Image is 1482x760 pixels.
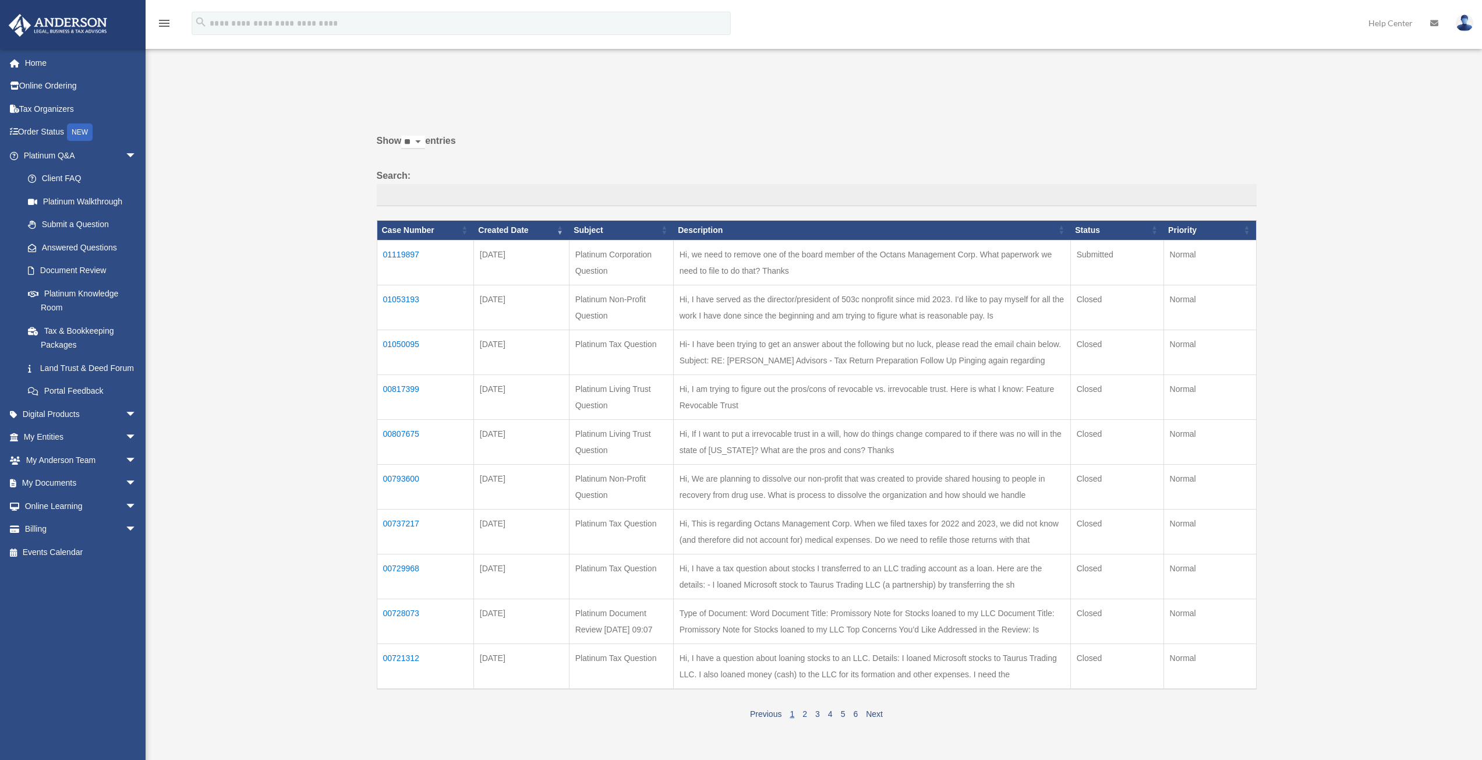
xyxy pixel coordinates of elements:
td: 00728073 [377,599,473,644]
td: Hi, we need to remove one of the board member of the Octans Management Corp. What paperwork we ne... [673,240,1070,285]
td: Closed [1070,374,1163,419]
a: Online Ordering [8,75,154,98]
td: Platinum Non-Profit Question [569,285,673,330]
a: 5 [841,709,846,719]
th: Created Date: activate to sort column ascending [473,220,569,240]
span: arrow_drop_down [125,402,148,426]
td: [DATE] [473,599,569,644]
label: Search: [377,168,1257,206]
td: Hi- I have been trying to get an answer about the following but no luck, please read the email ch... [673,330,1070,374]
td: Closed [1070,644,1163,689]
td: Platinum Document Review [DATE] 09:07 [569,599,673,644]
label: Show entries [377,133,1257,161]
th: Description: activate to sort column ascending [673,220,1070,240]
a: Portal Feedback [16,380,148,403]
span: arrow_drop_down [125,518,148,542]
a: Billingarrow_drop_down [8,518,154,541]
td: Closed [1070,419,1163,464]
a: Digital Productsarrow_drop_down [8,402,154,426]
a: Client FAQ [16,167,148,190]
td: 01050095 [377,330,473,374]
td: [DATE] [473,285,569,330]
a: My Documentsarrow_drop_down [8,472,154,495]
td: Platinum Living Trust Question [569,374,673,419]
td: Normal [1163,644,1256,689]
a: Previous [750,709,781,719]
a: Tax & Bookkeeping Packages [16,319,148,356]
a: Platinum Walkthrough [16,190,148,213]
td: [DATE] [473,464,569,509]
a: My Entitiesarrow_drop_down [8,426,154,449]
td: Hi, We are planning to dissolve our non-profit that was created to provide shared housing to peop... [673,464,1070,509]
a: Home [8,51,154,75]
td: Normal [1163,285,1256,330]
td: Closed [1070,599,1163,644]
span: arrow_drop_down [125,426,148,450]
td: 00729968 [377,554,473,599]
td: Hi, I am trying to figure out the pros/cons of revocable vs. irrevocable trust. Here is what I kn... [673,374,1070,419]
a: Land Trust & Deed Forum [16,356,148,380]
a: Next [866,709,883,719]
td: Hi, This is regarding Octans Management Corp. When we filed taxes for 2022 and 2023, we did not k... [673,509,1070,554]
div: NEW [67,123,93,141]
a: Events Calendar [8,540,154,564]
span: arrow_drop_down [125,472,148,496]
td: Platinum Non-Profit Question [569,464,673,509]
td: 00817399 [377,374,473,419]
th: Case Number: activate to sort column ascending [377,220,473,240]
td: Normal [1163,554,1256,599]
td: Platinum Living Trust Question [569,419,673,464]
a: 2 [802,709,807,719]
td: [DATE] [473,509,569,554]
td: Normal [1163,374,1256,419]
td: [DATE] [473,374,569,419]
a: Submit a Question [16,213,148,236]
td: [DATE] [473,419,569,464]
td: Normal [1163,419,1256,464]
a: Platinum Q&Aarrow_drop_down [8,144,148,167]
a: menu [157,20,171,30]
td: Hi, I have a question about loaning stocks to an LLC. Details: I loaned Microsoft stocks to Tauru... [673,644,1070,689]
td: [DATE] [473,554,569,599]
a: 3 [815,709,820,719]
a: Answered Questions [16,236,143,259]
a: 4 [828,709,833,719]
td: Normal [1163,330,1256,374]
td: Platinum Tax Question [569,644,673,689]
select: Showentries [401,136,425,149]
i: search [194,16,207,29]
span: arrow_drop_down [125,448,148,472]
td: Closed [1070,330,1163,374]
td: Normal [1163,464,1256,509]
td: 00793600 [377,464,473,509]
td: Platinum Tax Question [569,330,673,374]
td: Normal [1163,509,1256,554]
td: 01053193 [377,285,473,330]
td: 00721312 [377,644,473,689]
td: 00737217 [377,509,473,554]
a: Platinum Knowledge Room [16,282,148,319]
a: 6 [853,709,858,719]
td: [DATE] [473,644,569,689]
th: Subject: activate to sort column ascending [569,220,673,240]
i: menu [157,16,171,30]
span: arrow_drop_down [125,144,148,168]
td: 00807675 [377,419,473,464]
td: [DATE] [473,330,569,374]
td: Closed [1070,285,1163,330]
td: Hi, I have served as the director/president of 503c nonprofit since mid 2023. I'd like to pay mys... [673,285,1070,330]
td: Type of Document: Word Document Title: Promissory Note for Stocks loaned to my LLC Document Title... [673,599,1070,644]
td: Closed [1070,554,1163,599]
td: Normal [1163,240,1256,285]
img: User Pic [1456,15,1473,31]
td: 01119897 [377,240,473,285]
th: Priority: activate to sort column ascending [1163,220,1256,240]
span: arrow_drop_down [125,494,148,518]
td: Submitted [1070,240,1163,285]
td: Platinum Tax Question [569,509,673,554]
a: 1 [790,709,794,719]
a: Tax Organizers [8,97,154,121]
input: Search: [377,184,1257,206]
td: Closed [1070,509,1163,554]
td: Hi, If I want to put a irrevocable trust in a will, how do things change compared to if there was... [673,419,1070,464]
